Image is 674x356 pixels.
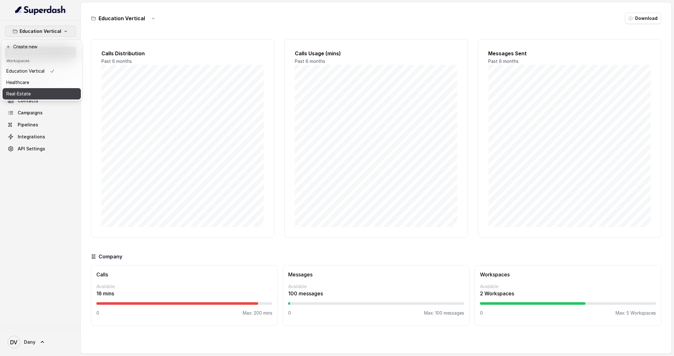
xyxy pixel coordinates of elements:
[6,79,29,86] p: Healthcare
[1,40,82,101] div: Education Vertical
[20,27,61,35] p: Education Vertical
[6,67,45,75] p: Education Vertical
[3,41,81,52] button: Create new
[6,90,31,98] p: Real-Estate
[3,55,81,65] header: Workspaces
[5,26,76,37] button: Education Vertical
